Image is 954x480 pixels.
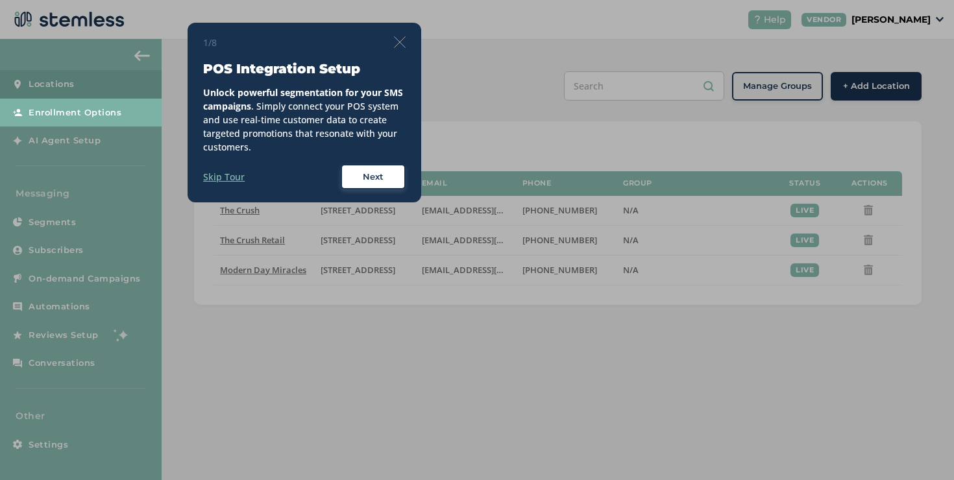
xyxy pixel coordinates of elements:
button: Next [341,164,406,190]
h3: POS Integration Setup [203,60,406,78]
iframe: Chat Widget [889,418,954,480]
img: icon-close-thin-accent-606ae9a3.svg [394,36,406,48]
label: Skip Tour [203,170,245,184]
span: 1/8 [203,36,217,49]
span: Next [363,171,384,184]
span: Enrollment Options [29,106,121,119]
strong: Unlock powerful segmentation for your SMS campaigns [203,86,403,112]
div: . Simply connect your POS system and use real-time customer data to create targeted promotions th... [203,86,406,154]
